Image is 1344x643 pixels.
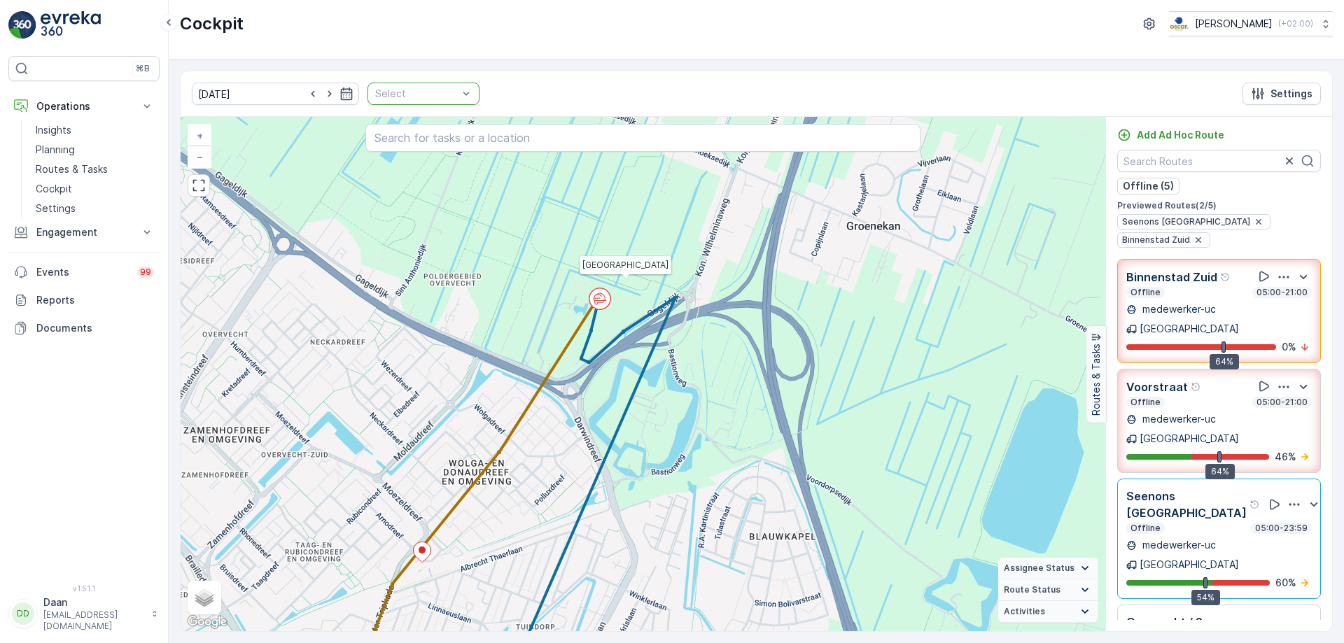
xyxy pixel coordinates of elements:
button: Operations [8,92,160,120]
p: Reports [36,293,154,307]
span: Assignee Status [1004,563,1074,574]
p: 99 [140,267,151,278]
p: Planning [36,143,75,157]
p: Cockpit [36,182,72,196]
p: Events [36,265,129,279]
p: 46 % [1275,450,1296,464]
p: Routes & Tasks [1089,344,1103,416]
a: Cockpit [30,179,160,199]
p: Operations [36,99,132,113]
input: Search for tasks or a location [365,124,920,152]
input: dd/mm/yyyy [192,83,359,105]
button: Offline (5) [1117,178,1179,195]
p: Offline [1129,523,1162,534]
div: 64% [1210,354,1239,369]
p: [GEOGRAPHIC_DATA] [1140,322,1239,336]
p: medewerker-uc [1140,538,1216,552]
summary: Route Status [998,579,1098,601]
span: − [197,150,204,162]
a: Insights [30,120,160,140]
p: Settings [1270,87,1312,101]
p: 05:00-21:00 [1255,397,1309,408]
p: Add Ad Hoc Route [1137,128,1224,142]
p: Offline [1129,287,1162,298]
p: 05:00-21:00 [1255,287,1309,298]
p: Binnenstad Zuid [1126,269,1217,285]
span: + [197,129,203,141]
span: Binnenstad Zuid [1122,234,1190,246]
p: Select [375,87,458,101]
img: Google [184,613,230,631]
div: DD [12,602,34,625]
div: 54% [1191,590,1220,605]
p: [GEOGRAPHIC_DATA] [1140,432,1239,446]
button: [PERSON_NAME](+02:00) [1169,11,1333,36]
img: basis-logo_rgb2x.png [1169,16,1189,31]
p: Insights [36,123,71,137]
a: Documents [8,314,160,342]
p: ⌘B [136,63,150,74]
div: Help Tooltip Icon [1220,271,1231,283]
p: [PERSON_NAME] [1195,17,1273,31]
p: [EMAIL_ADDRESS][DOMAIN_NAME] [43,609,144,632]
a: Add Ad Hoc Route [1117,128,1224,142]
input: Search Routes [1117,150,1321,172]
a: Open this area in Google Maps (opens a new window) [184,613,230,631]
p: Settings [36,202,76,215]
a: Zoom Out [189,146,210,167]
a: Zoom In [189,125,210,146]
p: 60 % [1275,576,1296,590]
p: Previewed Routes ( 2 / 5 ) [1117,200,1321,211]
a: Planning [30,140,160,160]
img: logo [8,11,36,39]
div: 64% [1205,464,1235,479]
p: Offline (5) [1123,179,1174,193]
span: Route Status [1004,584,1060,595]
div: Help Tooltip Icon [1191,381,1202,393]
a: Layers [189,582,220,613]
p: Engagement [36,225,132,239]
button: DDDaan[EMAIL_ADDRESS][DOMAIN_NAME] [8,595,160,632]
p: ( +02:00 ) [1278,18,1313,29]
button: Engagement [8,218,160,246]
span: v 1.51.1 [8,584,160,593]
div: Help Tooltip Icon [1249,499,1261,510]
a: Settings [30,199,160,218]
img: logo_light-DOdMpM7g.png [41,11,101,39]
a: Routes & Tasks [30,160,160,179]
p: Voorstraat [1126,379,1188,395]
p: 0 % [1282,340,1296,354]
p: medewerker-uc [1140,412,1216,426]
button: Settings [1242,83,1321,105]
p: Cockpit [180,13,244,35]
summary: Assignee Status [998,558,1098,579]
p: Routes & Tasks [36,162,108,176]
p: medewerker-uc [1140,302,1216,316]
p: 05:00-23:59 [1254,523,1309,534]
summary: Activities [998,601,1098,623]
span: Activities [1004,606,1045,617]
a: Events99 [8,258,160,286]
p: Documents [36,321,154,335]
p: Offline [1129,397,1162,408]
span: Seenons [GEOGRAPHIC_DATA] [1122,216,1250,227]
p: Daan [43,595,144,609]
p: [GEOGRAPHIC_DATA] [1140,558,1239,572]
a: Reports [8,286,160,314]
p: Seenons [GEOGRAPHIC_DATA] [1126,488,1247,521]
